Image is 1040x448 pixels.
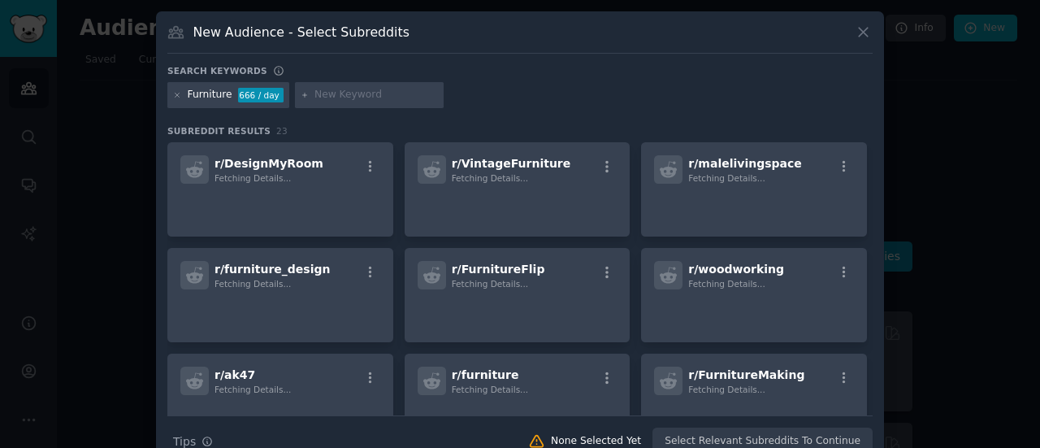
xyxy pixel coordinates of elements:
span: r/ VintageFurniture [452,157,571,170]
span: r/ furniture [452,368,519,381]
h3: Search keywords [167,65,267,76]
span: Fetching Details... [214,385,291,394]
span: 23 [276,126,288,136]
span: Subreddit Results [167,125,271,137]
div: 666 / day [238,88,284,102]
span: Fetching Details... [452,385,528,394]
span: Fetching Details... [452,173,528,183]
div: Furniture [188,88,232,102]
input: New Keyword [314,88,438,102]
span: r/ woodworking [688,263,784,276]
span: Fetching Details... [214,279,291,289]
span: Fetching Details... [452,279,528,289]
span: r/ malelivingspace [688,157,801,170]
span: Fetching Details... [688,173,765,183]
span: Fetching Details... [214,173,291,183]
span: Fetching Details... [688,279,765,289]
span: r/ FurnitureMaking [688,368,804,381]
span: r/ ak47 [214,368,255,381]
span: Fetching Details... [688,385,765,394]
span: r/ FurnitureFlip [452,263,545,276]
h3: New Audience - Select Subreddits [193,24,409,41]
span: r/ DesignMyRoom [214,157,323,170]
span: r/ furniture_design [214,263,330,276]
